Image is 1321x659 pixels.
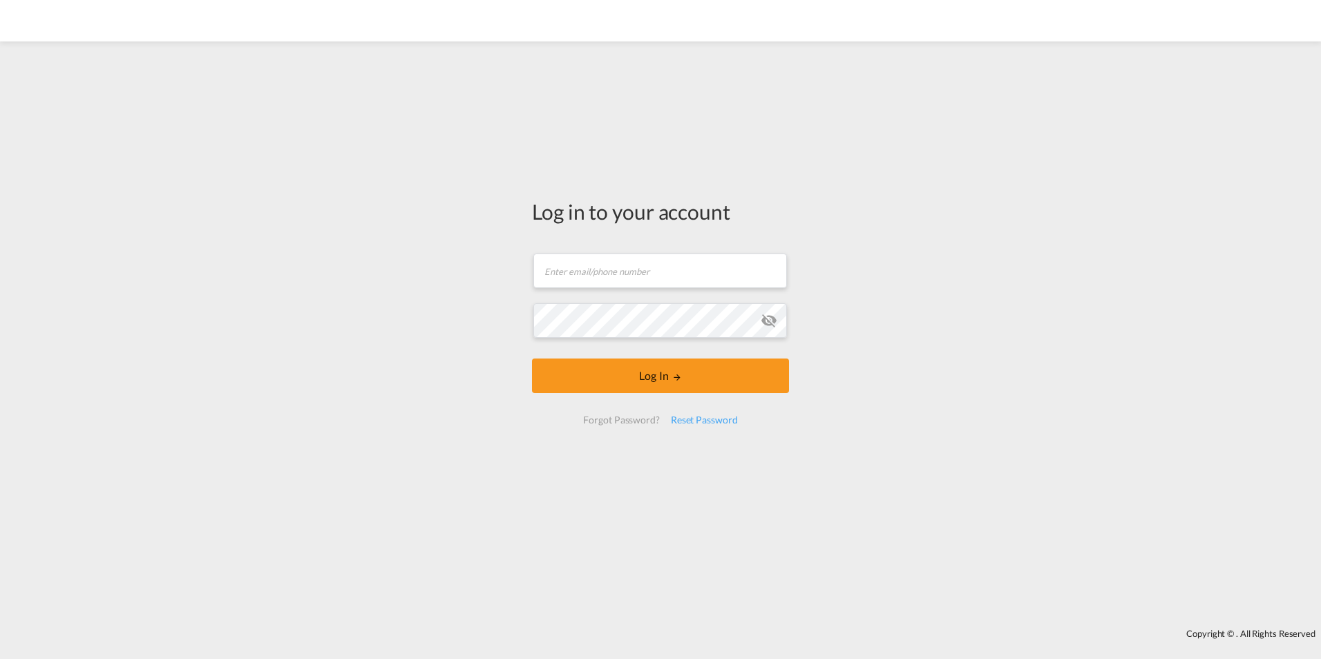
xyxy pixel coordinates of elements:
md-icon: icon-eye-off [761,312,777,329]
div: Reset Password [665,408,743,432]
button: LOGIN [532,359,789,393]
div: Log in to your account [532,197,789,226]
div: Forgot Password? [578,408,665,432]
input: Enter email/phone number [533,254,787,288]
